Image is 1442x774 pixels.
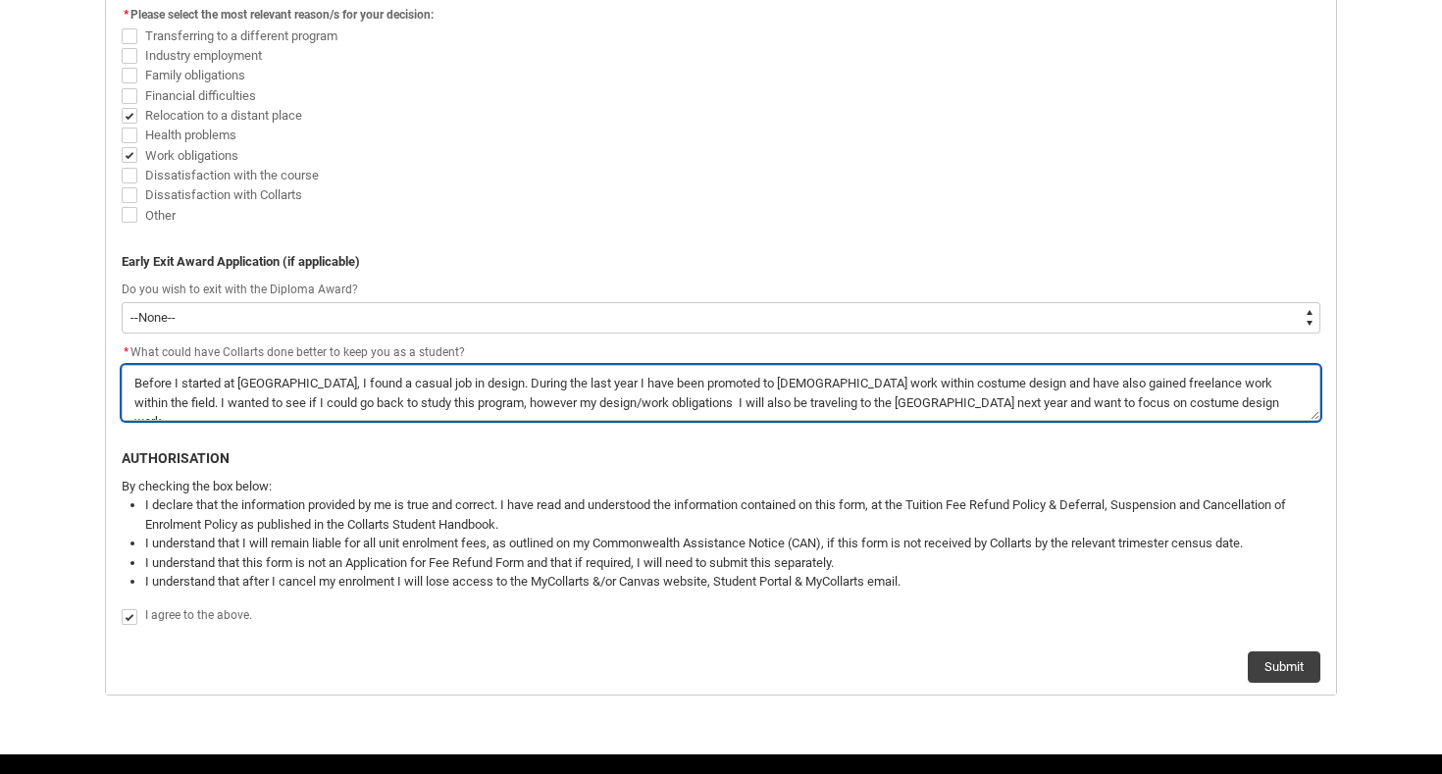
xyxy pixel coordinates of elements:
span: Work obligations [145,148,238,163]
b: Early Exit Award Application (if applicable) [122,254,360,269]
span: Relocation to a distant place [145,108,302,123]
li: I declare that the information provided by me is true and correct. I have read and understood the... [145,495,1320,534]
span: Dissatisfaction with the course [145,168,319,182]
b: AUTHORISATION [122,450,230,466]
span: Financial difficulties [145,88,256,103]
abbr: required [124,345,129,359]
abbr: required [124,8,129,22]
p: By checking the box below: [122,477,1320,496]
span: Industry employment [145,48,262,63]
span: Dissatisfaction with Collarts [145,187,302,202]
span: Other [145,208,176,223]
li: I understand that this form is not an Application for Fee Refund Form and that if required, I wil... [145,553,1320,573]
li: I understand that I will remain liable for all unit enrolment fees, as outlined on my Commonwealt... [145,534,1320,553]
span: Transferring to a different program [145,28,337,43]
li: I understand that after I cancel my enrolment I will lose access to the MyCollarts &/or Canvas we... [145,572,1320,592]
span: Family obligations [145,68,245,82]
span: I agree to the above. [145,608,252,622]
span: What could have Collarts done better to keep you as a student? [122,345,465,359]
button: Submit [1248,651,1320,683]
span: Health problems [145,128,236,142]
span: Do you wish to exit with the Diploma Award? [122,283,358,296]
span: Please select the most relevant reason/s for your decision: [130,8,434,22]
